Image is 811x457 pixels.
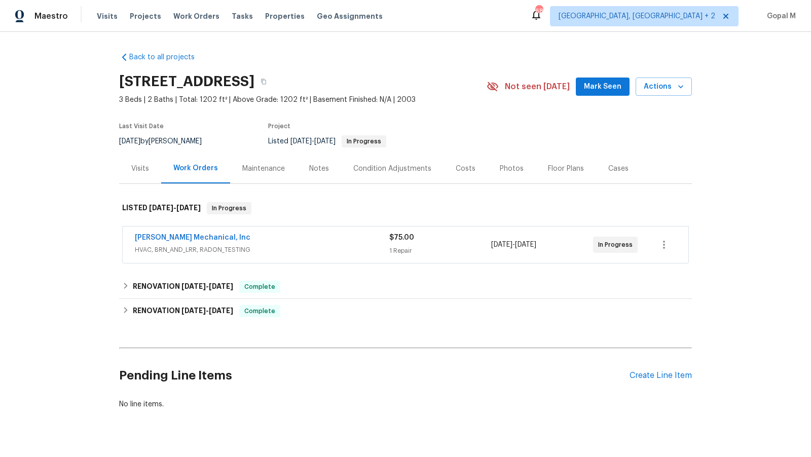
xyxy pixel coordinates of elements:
[131,164,149,174] div: Visits
[353,164,431,174] div: Condition Adjustments
[181,307,206,314] span: [DATE]
[268,138,386,145] span: Listed
[97,11,118,21] span: Visits
[130,11,161,21] span: Projects
[500,164,524,174] div: Photos
[290,138,336,145] span: -
[630,371,692,380] div: Create Line Item
[559,11,715,21] span: [GEOGRAPHIC_DATA], [GEOGRAPHIC_DATA] + 2
[576,78,630,96] button: Mark Seen
[119,138,140,145] span: [DATE]
[232,13,253,20] span: Tasks
[119,52,216,62] a: Back to all projects
[119,299,692,323] div: RENOVATION [DATE]-[DATE]Complete
[119,135,214,147] div: by [PERSON_NAME]
[456,164,475,174] div: Costs
[119,352,630,399] h2: Pending Line Items
[584,81,621,93] span: Mark Seen
[265,11,305,21] span: Properties
[119,275,692,299] div: RENOVATION [DATE]-[DATE]Complete
[34,11,68,21] span: Maestro
[343,138,385,144] span: In Progress
[119,399,692,409] div: No line items.
[181,307,233,314] span: -
[268,123,290,129] span: Project
[133,305,233,317] h6: RENOVATION
[535,6,542,16] div: 68
[133,281,233,293] h6: RENOVATION
[505,82,570,92] span: Not seen [DATE]
[173,11,219,21] span: Work Orders
[309,164,329,174] div: Notes
[389,246,491,256] div: 1 Repair
[181,283,206,290] span: [DATE]
[135,245,389,255] span: HVAC, BRN_AND_LRR, RADON_TESTING
[636,78,692,96] button: Actions
[598,240,637,250] span: In Progress
[135,234,250,241] a: [PERSON_NAME] Mechanical, Inc
[176,204,201,211] span: [DATE]
[314,138,336,145] span: [DATE]
[317,11,383,21] span: Geo Assignments
[290,138,312,145] span: [DATE]
[763,11,796,21] span: Gopal M
[208,203,250,213] span: In Progress
[122,202,201,214] h6: LISTED
[181,283,233,290] span: -
[644,81,684,93] span: Actions
[149,204,173,211] span: [DATE]
[515,241,536,248] span: [DATE]
[548,164,584,174] div: Floor Plans
[149,204,201,211] span: -
[119,123,164,129] span: Last Visit Date
[173,163,218,173] div: Work Orders
[491,240,536,250] span: -
[240,282,279,292] span: Complete
[119,77,254,87] h2: [STREET_ADDRESS]
[209,283,233,290] span: [DATE]
[242,164,285,174] div: Maintenance
[491,241,512,248] span: [DATE]
[254,72,273,91] button: Copy Address
[240,306,279,316] span: Complete
[209,307,233,314] span: [DATE]
[119,192,692,224] div: LISTED [DATE]-[DATE]In Progress
[608,164,629,174] div: Cases
[119,95,487,105] span: 3 Beds | 2 Baths | Total: 1202 ft² | Above Grade: 1202 ft² | Basement Finished: N/A | 2003
[389,234,414,241] span: $75.00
